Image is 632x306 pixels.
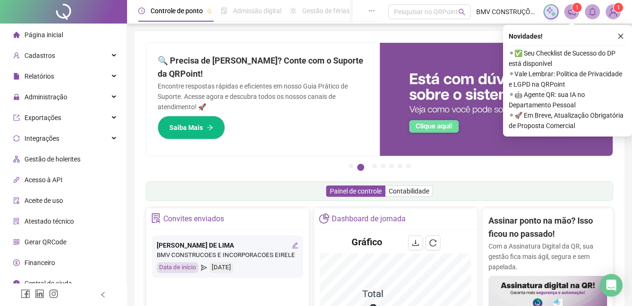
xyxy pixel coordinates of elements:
[357,164,364,171] button: 2
[24,93,67,101] span: Administração
[35,289,44,298] span: linkedin
[319,213,329,223] span: pie-chart
[21,289,30,298] span: facebook
[389,187,429,195] span: Contabilidade
[157,250,298,260] div: BMV CONSTRUCOES E INCORPORACOES EIRELE
[381,164,385,169] button: 4
[600,274,623,297] div: Open Intercom Messenger
[614,3,623,12] sup: Atualize o seu contato no menu Meus Dados
[546,7,556,17] img: sparkle-icon.fc2bf0ac1784a2077858766a79e2daf3.svg
[24,135,59,142] span: Integrações
[13,32,20,38] span: home
[24,259,55,266] span: Financeiro
[209,262,233,273] div: [DATE]
[158,81,368,112] p: Encontre respostas rápidas e eficientes em nosso Guia Prático de Suporte. Acesse agora e descubra...
[157,262,199,273] div: Data de início
[13,156,20,162] span: apartment
[290,8,296,14] span: sun
[13,52,20,59] span: user-add
[169,122,203,133] span: Saiba Mais
[458,8,465,16] span: search
[158,54,368,81] h2: 🔍 Precisa de [PERSON_NAME]? Conte com o Suporte da QRPoint!
[352,235,382,249] h4: Gráfico
[509,48,626,69] span: ⚬ ✅ Seu Checklist de Sucesso do DP está disponível
[13,177,20,183] span: api
[332,211,406,227] div: Dashboard de jornada
[488,214,607,241] h2: Assinar ponto na mão? Isso ficou no passado!
[13,197,20,204] span: audit
[509,110,626,131] span: ⚬ 🚀 Em Breve, Atualização Obrigatória de Proposta Comercial
[24,238,66,246] span: Gerar QRCode
[24,114,61,121] span: Exportações
[158,116,225,139] button: Saiba Mais
[488,241,607,272] p: Com a Assinatura Digital da QR, sua gestão fica mais ágil, segura e sem papelada.
[606,5,620,19] img: 66634
[24,280,72,287] span: Central de ajuda
[509,69,626,89] span: ⚬ Vale Lembrar: Política de Privacidade e LGPD na QRPoint
[568,8,576,16] span: notification
[406,164,411,169] button: 7
[572,3,582,12] sup: 1
[24,72,54,80] span: Relatórios
[157,240,298,250] div: [PERSON_NAME] DE LIMA
[24,155,80,163] span: Gestão de holerites
[24,217,74,225] span: Atestado técnico
[13,73,20,80] span: file
[368,8,375,14] span: ellipsis
[330,187,382,195] span: Painel de controle
[13,259,20,266] span: dollar
[24,176,63,184] span: Acesso à API
[201,262,207,273] span: send
[24,52,55,59] span: Cadastros
[476,7,538,17] span: BMV CONSTRUÇÕES E INCORPORAÇÕES
[398,164,402,169] button: 6
[429,239,437,247] span: reload
[24,31,63,39] span: Página inicial
[233,7,281,15] span: Admissão digital
[13,218,20,225] span: solution
[207,124,213,131] span: arrow-right
[13,114,20,121] span: export
[207,8,212,14] span: pushpin
[509,31,543,41] span: Novidades !
[509,89,626,110] span: ⚬ 🤖 Agente QR: sua IA no Departamento Pessoal
[389,164,394,169] button: 5
[13,94,20,100] span: lock
[13,239,20,245] span: qrcode
[372,164,377,169] button: 3
[100,291,106,298] span: left
[412,239,419,247] span: download
[221,8,227,14] span: file-done
[163,211,224,227] div: Convites enviados
[13,280,20,287] span: info-circle
[617,4,620,11] span: 1
[24,197,63,204] span: Aceite de uso
[13,135,20,142] span: sync
[138,8,145,14] span: clock-circle
[292,242,298,249] span: edit
[380,43,613,156] img: banner%2F0cf4e1f0-cb71-40ef-aa93-44bd3d4ee559.png
[49,289,58,298] span: instagram
[588,8,597,16] span: bell
[576,4,579,11] span: 1
[151,7,203,15] span: Controle de ponto
[151,213,161,223] span: solution
[349,164,353,169] button: 1
[617,33,624,40] span: close
[302,7,350,15] span: Gestão de férias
